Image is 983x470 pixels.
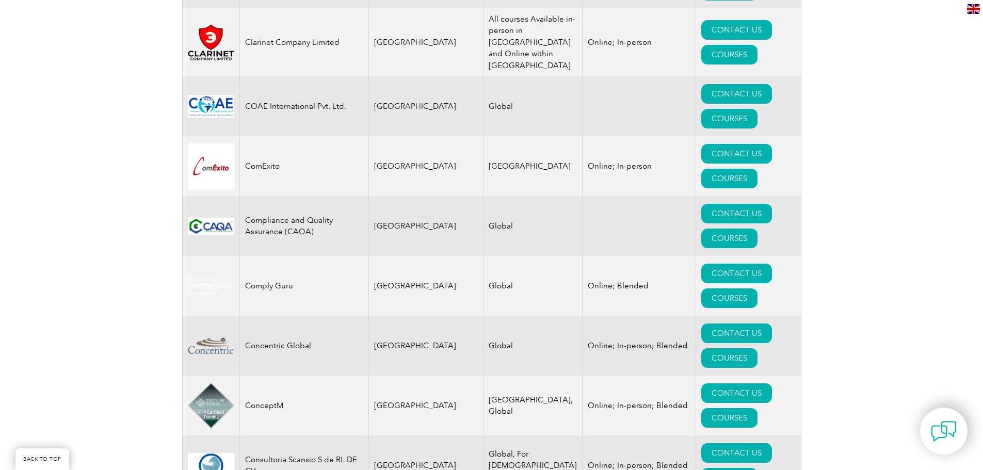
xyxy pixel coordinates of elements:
td: All courses Available in-person in [GEOGRAPHIC_DATA] and Online within [GEOGRAPHIC_DATA] [484,8,583,77]
a: COURSES [701,288,758,308]
img: contact-chat.png [931,418,957,444]
td: Global [484,196,583,256]
td: Comply Guru [239,256,368,316]
a: CONTACT US [701,383,772,403]
img: 4db1980e-d9a0-ee11-be37-00224893a058-logo.png [188,382,234,429]
a: COURSES [701,109,758,128]
td: [GEOGRAPHIC_DATA] [368,76,484,136]
a: CONTACT US [701,323,772,343]
td: Clarinet Company Limited [239,8,368,77]
a: CONTACT US [701,20,772,40]
td: [GEOGRAPHIC_DATA] [368,316,484,376]
td: [GEOGRAPHIC_DATA], Global [484,376,583,435]
img: 8f5c878c-f82f-f011-8c4d-000d3acaf2fb-logo.png [188,24,234,60]
td: [GEOGRAPHIC_DATA] [368,196,484,256]
a: CONTACT US [701,144,772,164]
img: en [967,4,980,14]
td: Global [484,76,583,136]
a: COURSES [701,229,758,248]
td: COAE International Pvt. Ltd. [239,76,368,136]
img: 0008736f-6a85-ea11-a811-000d3ae11abd-logo.png [188,278,234,294]
a: COURSES [701,169,758,188]
a: CONTACT US [701,204,772,223]
a: BACK TO TOP [15,448,69,470]
td: Global [484,316,583,376]
td: Online; In-person; Blended [583,376,696,435]
a: COURSES [701,348,758,368]
td: [GEOGRAPHIC_DATA] [484,136,583,196]
td: ComExito [239,136,368,196]
img: 9c7b5f86-f5a0-ea11-a812-000d3ae11abd-logo.png [188,95,234,118]
a: CONTACT US [701,264,772,283]
img: db2924ac-d9bc-ea11-a814-000d3a79823d-logo.jpg [188,143,234,189]
td: [GEOGRAPHIC_DATA] [368,136,484,196]
td: Global [484,256,583,316]
td: Online; In-person [583,136,696,196]
a: CONTACT US [701,443,772,463]
td: Online; In-person; Blended [583,316,696,376]
a: COURSES [701,408,758,428]
td: Compliance and Quality Assurance (CAQA) [239,196,368,256]
td: [GEOGRAPHIC_DATA] [368,8,484,77]
td: [GEOGRAPHIC_DATA] [368,256,484,316]
td: Online; Blended [583,256,696,316]
td: Online; In-person [583,8,696,77]
td: [GEOGRAPHIC_DATA] [368,376,484,435]
a: CONTACT US [701,84,772,104]
a: COURSES [701,45,758,64]
td: Concentric Global [239,316,368,376]
img: 0538ab2e-7ebf-ec11-983f-002248d3b10e-logo.png [188,333,234,359]
img: 8f79303c-692d-ec11-b6e6-0022481838a2-logo.jpg [188,218,234,235]
td: ConceptM [239,376,368,435]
